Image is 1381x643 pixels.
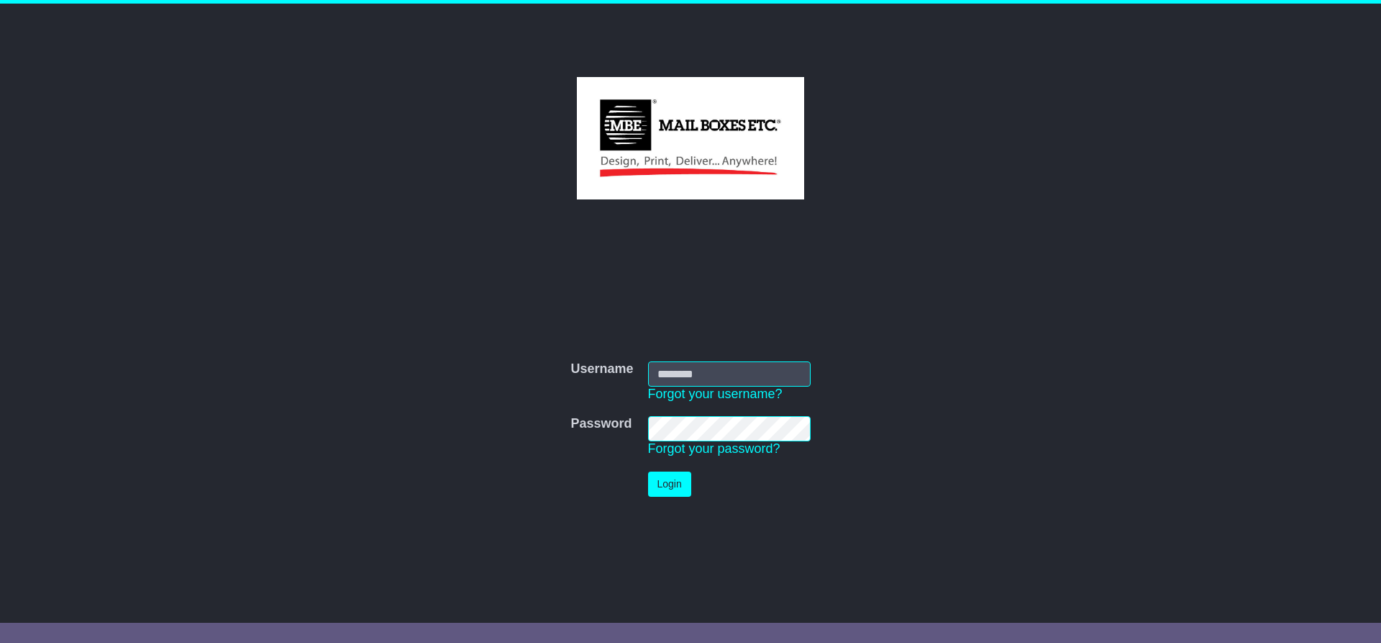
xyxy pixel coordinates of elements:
[577,77,803,199] img: MBE Macquarie Park
[570,361,633,377] label: Username
[648,441,780,456] a: Forgot your password?
[570,416,632,432] label: Password
[648,472,691,497] button: Login
[648,387,783,401] a: Forgot your username?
